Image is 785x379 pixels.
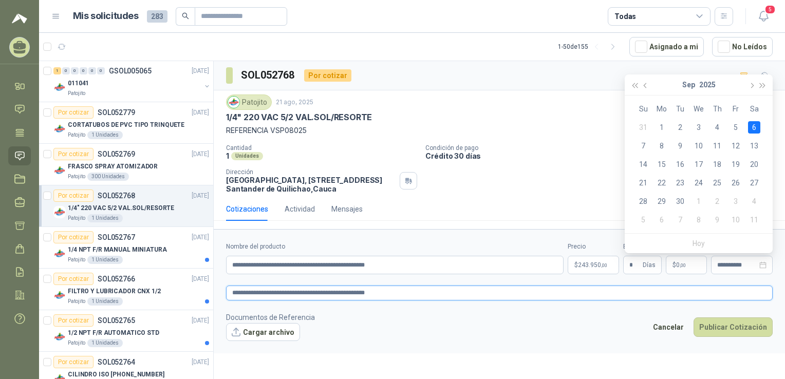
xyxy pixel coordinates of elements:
[748,195,760,207] div: 4
[53,67,61,74] div: 1
[68,173,85,181] p: Patojito
[68,162,158,172] p: FRASCO SPRAY ATOMIZADOR
[682,74,695,95] button: Sep
[53,356,94,368] div: Por cotizar
[656,177,668,189] div: 22
[652,118,671,137] td: 2025-09-01
[98,234,135,241] p: SOL052767
[656,121,668,134] div: 1
[98,317,135,324] p: SOL052765
[228,97,239,108] img: Company Logo
[192,191,209,201] p: [DATE]
[671,118,689,137] td: 2025-09-02
[88,67,96,74] div: 0
[53,289,66,301] img: Company Logo
[689,155,708,174] td: 2025-09-17
[637,177,649,189] div: 21
[634,137,652,155] td: 2025-09-07
[708,174,726,192] td: 2025-09-25
[726,155,745,174] td: 2025-09-19
[726,192,745,211] td: 2025-10-03
[748,177,760,189] div: 27
[39,310,213,352] a: Por cotizarSOL052765[DATE] Company Logo1/2 NPT F/R AUTOMATICO STDPatojito1 Unidades
[226,168,396,176] p: Dirección
[730,140,742,152] div: 12
[699,74,716,95] button: 2025
[708,192,726,211] td: 2025-10-02
[614,11,636,22] div: Todas
[87,297,123,306] div: 1 Unidades
[68,203,174,213] p: 1/4" 220 VAC 5/2 VAL.SOL/RESORTE
[745,118,763,137] td: 2025-09-06
[53,206,66,218] img: Company Logo
[192,108,209,118] p: [DATE]
[634,155,652,174] td: 2025-09-14
[748,214,760,226] div: 11
[652,100,671,118] th: Mo
[730,214,742,226] div: 10
[53,65,211,98] a: 1 0 0 0 0 0 GSOL005065[DATE] Company Logo011041Patojito
[53,148,94,160] div: Por cotizar
[708,211,726,229] td: 2025-10-09
[693,140,705,152] div: 10
[745,100,763,118] th: Sa
[241,67,296,83] h3: SOL052768
[711,195,723,207] div: 2
[192,316,209,326] p: [DATE]
[745,137,763,155] td: 2025-09-13
[98,275,135,282] p: SOL052766
[711,177,723,189] div: 25
[745,155,763,174] td: 2025-09-20
[693,195,705,207] div: 1
[568,242,619,252] label: Precio
[637,195,649,207] div: 28
[671,192,689,211] td: 2025-09-30
[98,192,135,199] p: SOL052768
[656,195,668,207] div: 29
[53,189,94,202] div: Por cotizar
[192,357,209,367] p: [DATE]
[601,262,607,268] span: ,00
[226,312,315,323] p: Documentos de Referencia
[652,211,671,229] td: 2025-10-06
[68,256,85,264] p: Patojito
[634,211,652,229] td: 2025-10-05
[634,192,652,211] td: 2025-09-28
[652,192,671,211] td: 2025-09-29
[708,118,726,137] td: 2025-09-04
[745,192,763,211] td: 2025-10-04
[80,67,87,74] div: 0
[754,7,773,26] button: 5
[68,287,161,296] p: FILTRO Y LUBRICADOR CNX 1/2
[87,339,123,347] div: 1 Unidades
[671,155,689,174] td: 2025-09-16
[674,121,686,134] div: 2
[652,137,671,155] td: 2025-09-08
[97,67,105,74] div: 0
[226,112,372,123] p: 1/4" 220 VAC 5/2 VAL.SOL/RESORTE
[674,158,686,170] div: 16
[39,102,213,144] a: Por cotizarSOL052779[DATE] Company LogoCORTATUBOS DE PVC TIPO TRINQUETEPatojito1 Unidades
[568,256,619,274] p: $243.950,00
[689,100,708,118] th: We
[71,67,79,74] div: 0
[53,164,66,177] img: Company Logo
[748,121,760,134] div: 6
[689,211,708,229] td: 2025-10-08
[192,233,209,242] p: [DATE]
[680,262,686,268] span: ,00
[637,214,649,226] div: 5
[671,211,689,229] td: 2025-10-07
[634,118,652,137] td: 2025-08-31
[629,37,704,56] button: Asignado a mi
[68,89,85,98] p: Patojito
[647,317,689,337] button: Cancelar
[68,131,85,139] p: Patojito
[62,67,70,74] div: 0
[578,262,607,268] span: 243.950
[656,214,668,226] div: 6
[39,269,213,310] a: Por cotizarSOL052766[DATE] Company LogoFILTRO Y LUBRICADOR CNX 1/2Patojito1 Unidades
[726,100,745,118] th: Fr
[748,158,760,170] div: 20
[643,256,656,274] span: Días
